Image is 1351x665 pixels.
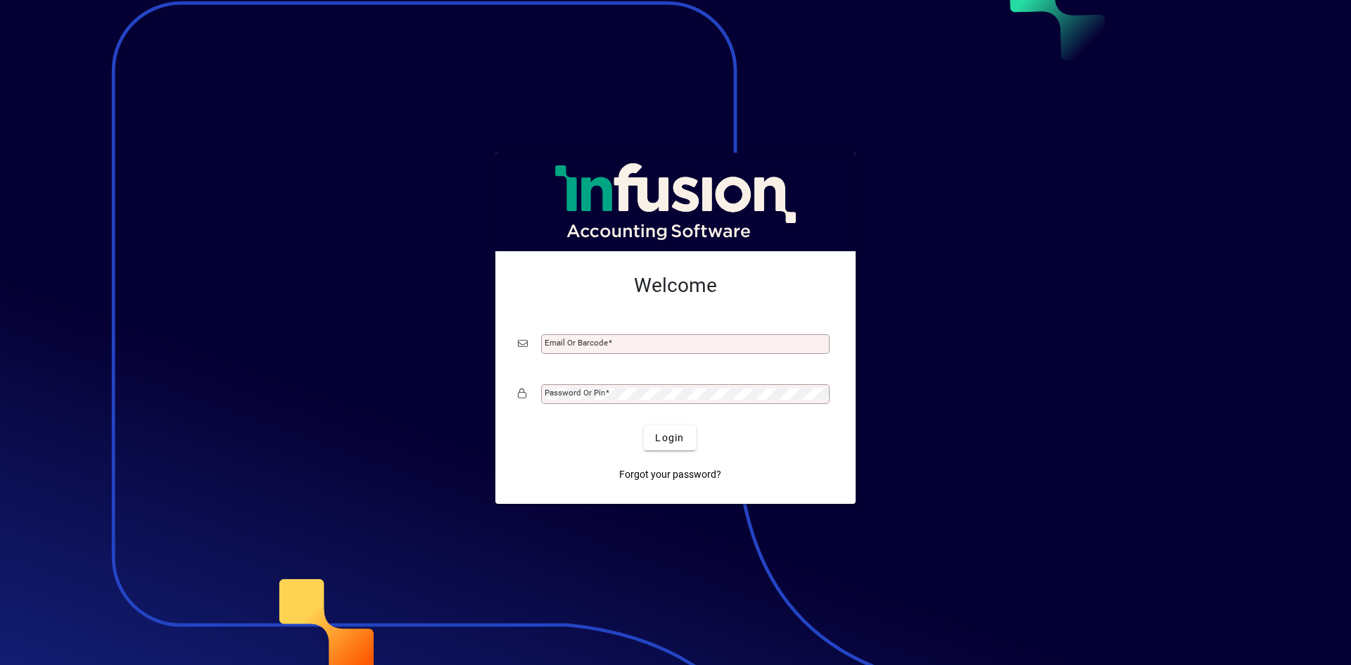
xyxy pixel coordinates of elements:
[644,425,695,450] button: Login
[619,467,721,482] span: Forgot your password?
[545,338,608,348] mat-label: Email or Barcode
[518,274,833,298] h2: Welcome
[614,462,727,487] a: Forgot your password?
[655,431,684,445] span: Login
[545,388,605,398] mat-label: Password or Pin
